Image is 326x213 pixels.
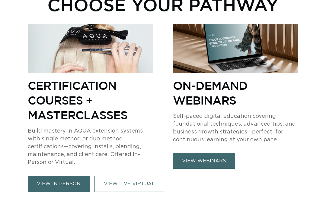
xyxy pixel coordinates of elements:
[28,78,153,122] p: Certification Courses + Masterclasses
[173,153,235,169] a: view webinars
[28,176,90,192] a: view in person
[173,78,298,108] p: On-Demand Webinars
[28,127,153,166] p: Build mastery in AQUA extension systems with single method or duo method certifications—covering ...
[94,176,164,192] a: VIEW LIVE VIRTUAL
[296,184,326,213] iframe: Chat Widget
[173,112,298,144] p: Self-paced digital education covering foundational techniques, advanced tips, and business growth...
